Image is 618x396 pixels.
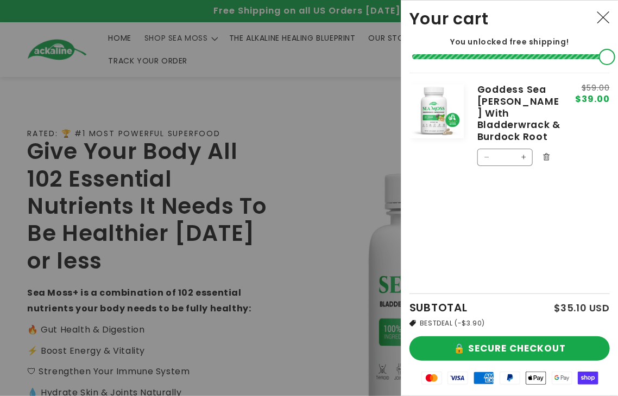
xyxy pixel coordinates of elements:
[554,303,610,313] p: $35.10 USD
[495,149,515,166] input: Quantity for Goddess Sea Moss With Bladderwrack &amp; Burdock Root
[409,37,610,47] p: You unlocked free shipping!
[575,84,610,92] s: $59.00
[591,6,615,30] button: Close
[575,95,610,104] span: $39.00
[538,149,554,165] button: Remove Goddess Sea Moss With Bladderwrack & Burdock Root
[409,318,610,328] li: BESTDEAL (-$3.90)
[409,318,610,328] ul: Discount
[409,302,468,313] h2: SUBTOTAL
[409,9,489,29] h2: Your cart
[409,336,610,361] button: 🔒 SECURE CHECKOUT
[477,84,561,143] a: Goddess Sea [PERSON_NAME] With Bladderwrack & Burdock Root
